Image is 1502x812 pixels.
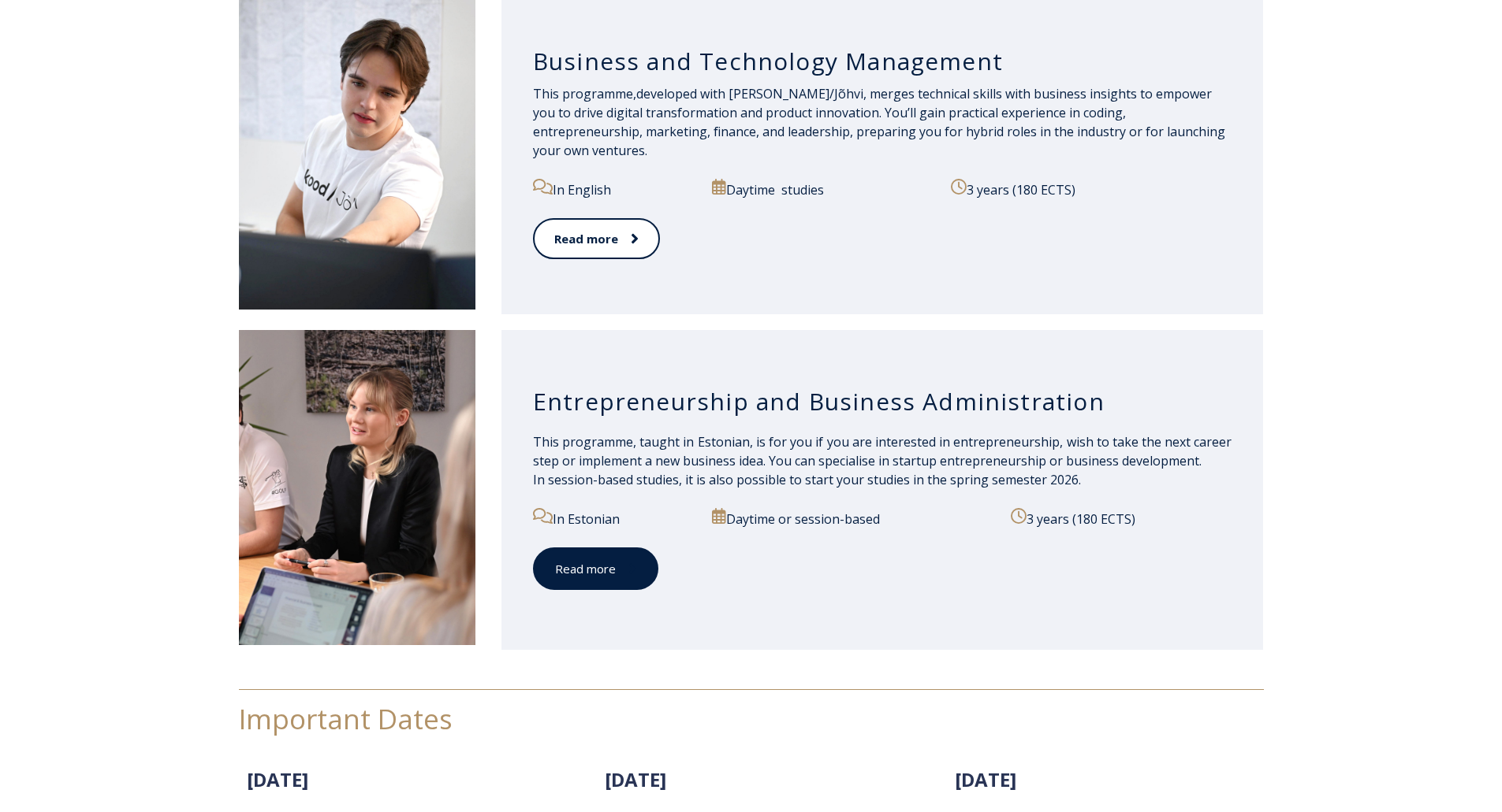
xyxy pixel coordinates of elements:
span: This programme, [533,85,636,102]
h3: Business and Technology Management [533,46,1232,76]
p: 3 years (180 ECTS) [1011,508,1232,528]
a: Read more [533,218,660,260]
img: Entrepreneurship and Business Administration [239,330,475,645]
p: 3 years (180 ECTS) [951,179,1232,199]
p: In English [533,179,695,199]
span: [DATE] [605,766,666,792]
p: In Estonian [533,508,695,528]
span: [DATE] [955,766,1016,792]
p: Daytime studies [712,179,933,199]
span: [DATE] [247,766,308,792]
span: This programme, taught in Estonian, is for you if you are interested in entrepreneurship, wish to... [533,433,1232,488]
a: Read more [533,547,658,591]
span: Important Dates [239,700,453,737]
p: developed with [PERSON_NAME]/Jõhvi, merges technical skills with business insights to empower you... [533,84,1232,160]
p: Daytime or session-based [712,508,993,528]
h3: Entrepreneurship and Business Administration [533,387,1232,417]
